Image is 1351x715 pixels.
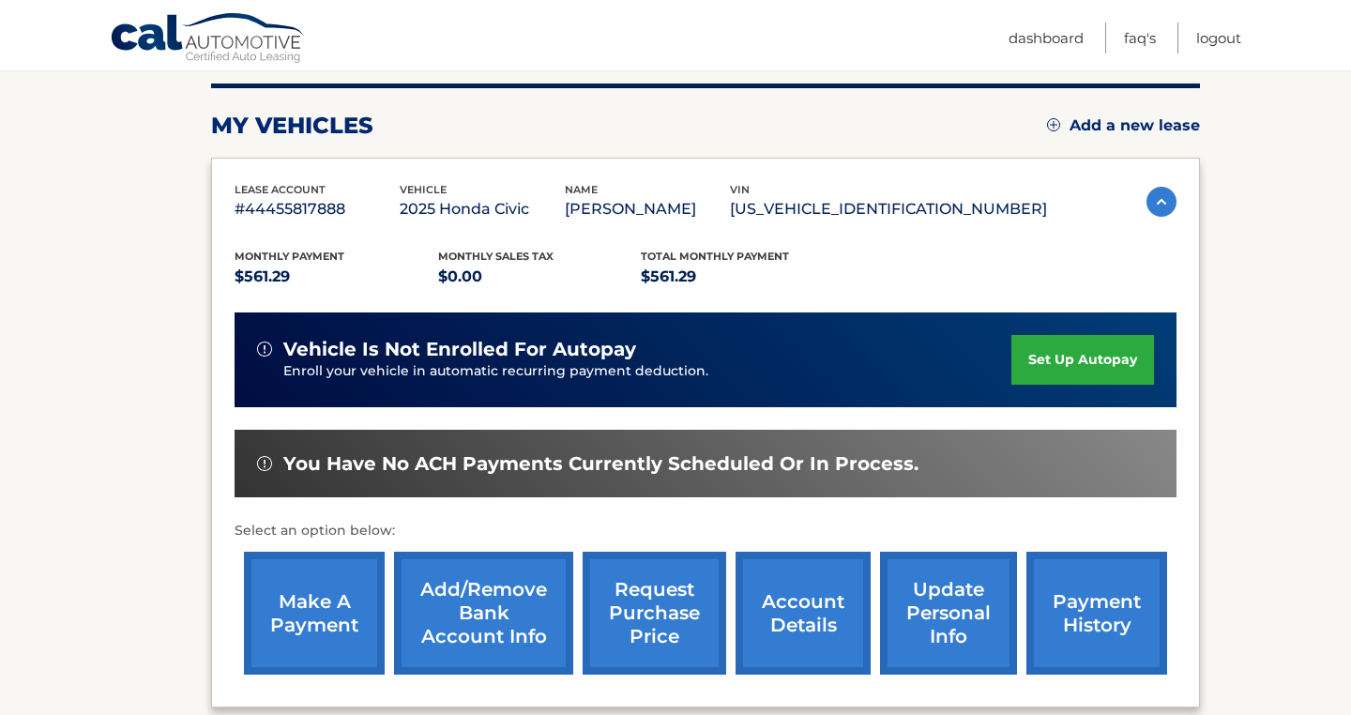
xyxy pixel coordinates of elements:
[244,552,385,675] a: make a payment
[583,552,726,675] a: request purchase price
[438,264,642,290] p: $0.00
[565,183,598,196] span: name
[211,112,373,140] h2: my vehicles
[565,196,730,222] p: [PERSON_NAME]
[235,250,344,263] span: Monthly Payment
[235,196,400,222] p: #44455817888
[1146,187,1176,217] img: accordion-active.svg
[1124,23,1156,53] a: FAQ's
[641,250,789,263] span: Total Monthly Payment
[257,342,272,357] img: alert-white.svg
[730,196,1047,222] p: [US_VEHICLE_IDENTIFICATION_NUMBER]
[1026,552,1167,675] a: payment history
[880,552,1017,675] a: update personal info
[235,264,438,290] p: $561.29
[400,196,565,222] p: 2025 Honda Civic
[110,12,307,67] a: Cal Automotive
[1196,23,1241,53] a: Logout
[257,456,272,471] img: alert-white.svg
[235,183,326,196] span: lease account
[641,264,844,290] p: $561.29
[400,183,447,196] span: vehicle
[1047,118,1060,131] img: add.svg
[438,250,554,263] span: Monthly sales Tax
[283,338,636,361] span: vehicle is not enrolled for autopay
[1047,116,1200,135] a: Add a new lease
[394,552,573,675] a: Add/Remove bank account info
[283,361,1011,382] p: Enroll your vehicle in automatic recurring payment deduction.
[283,452,918,476] span: You have no ACH payments currently scheduled or in process.
[736,552,871,675] a: account details
[1011,335,1154,385] a: set up autopay
[730,183,750,196] span: vin
[1009,23,1084,53] a: Dashboard
[235,520,1176,542] p: Select an option below:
